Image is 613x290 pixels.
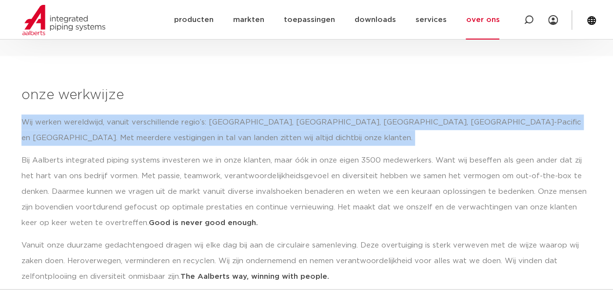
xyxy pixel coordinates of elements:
b: Good is never good enough. [149,219,258,227]
p: Bij Aalberts integrated piping systems investeren we in onze klanten, maar óók in onze eigen 3500... [21,153,592,231]
p: Vanuit onze duurzame gedachtengoed dragen wij elke dag bij aan de circulaire samenleving. Deze ov... [21,238,592,285]
p: Wij werken wereldwijd, vanuit verschillende regio’s: [GEOGRAPHIC_DATA], [GEOGRAPHIC_DATA], [GEOGR... [21,115,592,146]
h3: onze werkwijze [21,85,592,105]
span: aan oplossingen te bedenken. Onze mensen zijn bovendien voortdurend gefocust op optimale prestati... [21,188,587,227]
b: The Aalberts way, winning with people. [180,273,329,280]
